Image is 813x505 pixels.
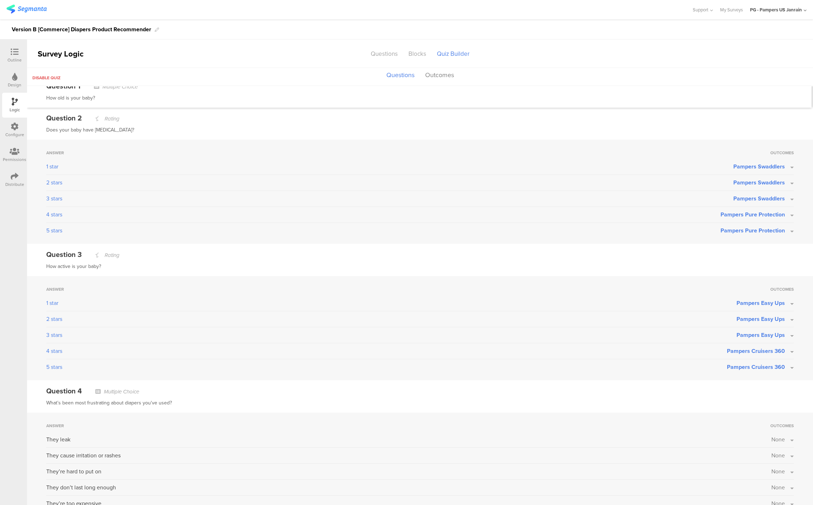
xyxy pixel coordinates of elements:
div: Design [8,82,21,88]
button: None [771,467,794,476]
button: Pampers Swaddlers [733,162,794,171]
span: Multiple Choice [104,388,139,396]
button: Pampers Easy Ups [737,315,794,323]
div: Survey Logic [27,48,109,60]
div: Distribute [5,181,24,188]
div: 5 stars [46,363,727,371]
span: Answer [46,423,64,429]
div: 3 stars [46,331,737,339]
span: Rating [105,251,120,259]
span: Pampers Pure Protection [720,226,785,235]
div: 1 star [46,299,737,307]
span: Pampers Cruisers 360 [727,347,785,355]
span: None [771,483,785,491]
span: Pampers Easy Ups [737,331,785,339]
div: 5 stars [46,226,720,235]
div: 2 stars [46,315,737,323]
div: PG - Pampers US Janrain [750,6,802,13]
div: Permissions [3,156,26,163]
button: Pampers Swaddlers [733,178,794,187]
button: Pampers Swaddlers [733,194,794,203]
span: None [771,451,785,460]
div: 2 stars [46,178,733,187]
span: Pampers Easy Ups [737,299,785,307]
div: How old is your baby? [46,94,792,102]
span: Pampers Swaddlers [733,194,785,203]
div: Questions [365,48,403,60]
button: None [771,483,794,491]
span: Rating [105,115,120,123]
span: Pampers Pure Protection [720,210,785,219]
span: Answer [46,150,64,156]
span: Pampers Cruisers 360 [727,363,785,371]
button: Pampers Pure Protection [720,226,794,235]
button: Pampers Easy Ups [737,299,794,307]
button: Pampers Cruisers 360 [727,363,794,371]
span: Pampers Swaddlers [733,162,785,171]
div: How active is your baby? [46,262,794,271]
div: Outcomes [770,423,794,429]
span: Pampers Swaddlers [733,178,785,187]
button: Disable quiz [32,75,60,81]
div: They’re hard to put on [46,467,771,476]
div: What’s been most frustrating about diapers you've used? [46,399,794,407]
button: Questions [385,69,416,86]
div: 1 star [46,162,733,171]
div: Version B [Commerce] Diapers Product Recommender [12,24,151,35]
span: Support [693,6,708,13]
span: Pampers Easy Ups [737,315,785,323]
span: Answer [46,286,64,292]
div: Logic [10,107,20,113]
span: Multiple Choice [102,83,138,91]
button: Pampers Cruisers 360 [727,347,794,355]
div: Outline [7,57,22,63]
button: Pampers Pure Protection [720,210,794,219]
div: They leak [46,435,771,444]
div: Outcomes [770,286,794,292]
div: Blocks [403,48,432,60]
div: Outcomes [770,150,794,156]
div: They don’t last long enough [46,483,771,492]
div: 4 stars [46,347,727,355]
span: None [771,467,785,476]
div: Configure [5,131,24,138]
div: 3 stars [46,194,733,203]
button: None [771,435,794,444]
div: Quiz Builder [432,48,475,60]
button: Pampers Easy Ups [737,331,794,339]
span: None [771,435,785,444]
span: Question 3 [46,249,82,260]
span: Question 2 [46,113,82,123]
button: None [771,451,794,460]
button: Outcomes [423,69,456,82]
img: segmanta logo [6,5,47,14]
span: Question 4 [46,386,82,396]
div: Does your baby have [MEDICAL_DATA]? [46,126,794,134]
div: 4 stars [46,210,720,219]
div: They cause irritation or rashes [46,451,771,460]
